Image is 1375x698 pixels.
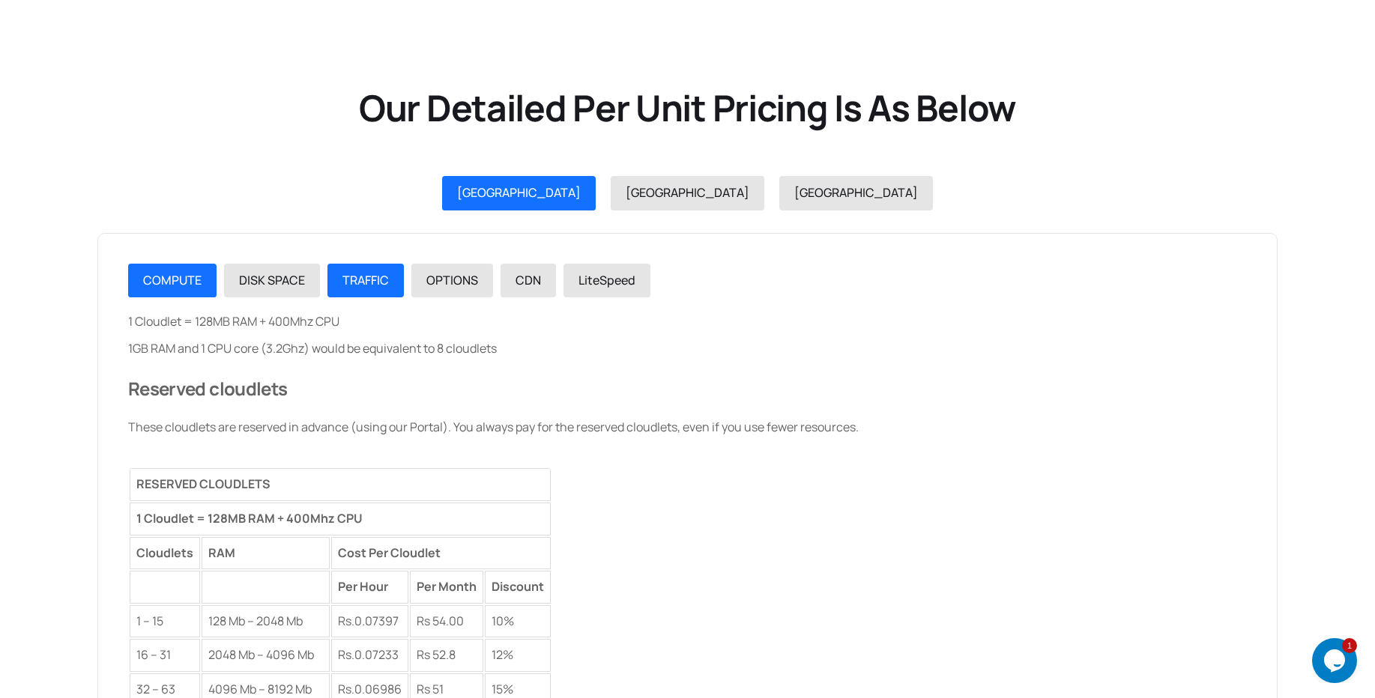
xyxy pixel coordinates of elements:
[331,537,551,570] td: Cost Per Cloudlet
[239,272,305,288] span: DISK SPACE
[626,184,749,201] span: [GEOGRAPHIC_DATA]
[130,537,200,570] td: Cloudlets
[1312,638,1360,683] iframe: chat widget
[354,681,402,697] span: 0.06986
[342,272,389,288] span: TRAFFIC
[202,605,330,638] td: 128 Mb – 2048 Mb
[354,646,399,663] span: 0.07233
[143,272,202,288] span: COMPUTE
[90,85,1285,131] h2: Our Detailed Per Unit Pricing Is As Below
[130,503,551,535] td: 1 Cloudlet = 128MB RAM + 400Mhz CPU
[794,184,918,201] span: [GEOGRAPHIC_DATA]
[410,639,483,672] td: Rs 52.8
[130,605,200,638] td: 1 – 15
[331,571,408,604] td: Per Hour
[202,537,330,570] td: RAM
[410,605,483,638] td: Rs 54.00
[485,639,551,672] td: 12%
[485,571,551,604] td: Discount
[130,639,200,672] td: 16 – 31
[578,272,635,288] span: LiteSpeed
[331,605,408,638] td: Rs.
[485,605,551,638] td: 10%
[410,571,483,604] td: Per Month
[128,376,287,401] span: Reserved cloudlets
[516,272,541,288] span: CDN
[130,468,551,501] th: RESERVED CLOUDLETS
[354,613,399,629] span: 0.07397
[331,639,408,672] td: Rs.
[202,639,330,672] td: 2048 Mb – 4096 Mb
[457,184,581,201] span: [GEOGRAPHIC_DATA]
[426,272,478,288] span: OPTIONS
